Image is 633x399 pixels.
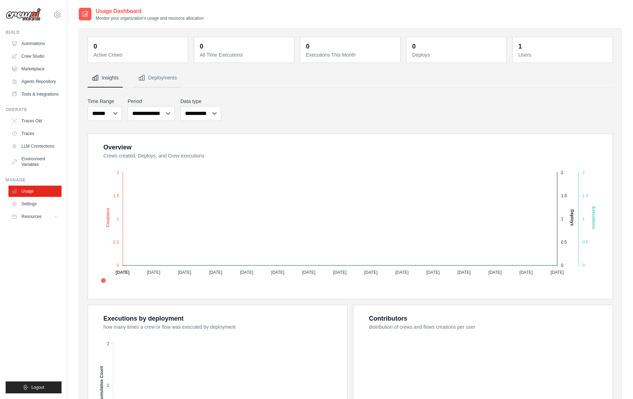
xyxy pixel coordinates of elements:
[550,270,564,275] tspan: [DATE]
[519,270,533,275] tspan: [DATE]
[582,193,588,198] tspan: 1.5
[8,211,62,222] button: Resources
[103,314,184,323] div: Executions by deployment
[6,177,62,183] div: Manage
[302,270,315,275] tspan: [DATE]
[364,270,378,275] tspan: [DATE]
[94,51,184,58] dt: Active Crews
[240,270,254,275] tspan: [DATE]
[412,41,416,51] div: 0
[134,69,181,88] button: Deployments
[8,38,62,49] a: Automations
[561,170,563,175] tspan: 2
[333,270,346,275] tspan: [DATE]
[271,270,284,275] tspan: [DATE]
[117,170,119,175] tspan: 2
[96,7,204,15] h2: Usage Dashboard
[8,115,62,127] a: Traces Old
[113,193,119,198] tspan: 1.5
[591,206,596,229] text: Executions
[518,41,522,51] div: 1
[103,323,339,330] dt: how many times a crew or flow was executed by deployment
[6,30,62,35] div: Build
[8,141,62,152] a: LLM Connections
[115,270,129,275] tspan: [DATE]
[561,263,563,268] tspan: 0
[598,365,633,399] div: 채팅 위젯
[561,240,567,245] tspan: 0.5
[21,214,41,219] span: Resources
[306,51,396,58] dt: Executions This Month
[107,341,109,346] tspan: 2
[8,153,62,170] a: Environment Variables
[128,98,175,105] label: Period
[582,240,588,245] tspan: 0.5
[209,270,222,275] tspan: [DATE]
[570,210,575,226] text: Deploys
[103,152,604,159] dt: Crews created, Deploys, and Crew executions
[395,270,409,275] tspan: [DATE]
[8,128,62,139] a: Traces
[412,51,502,58] dt: Deploys
[180,98,221,105] label: Data type
[8,89,62,100] a: Tools & Integrations
[117,217,119,221] tspan: 1
[561,217,563,221] tspan: 1
[6,107,62,112] div: Operate
[561,193,567,198] tspan: 1.5
[518,51,608,58] dt: Users
[369,323,604,330] dt: distribution of crews and flows creations per user
[8,51,62,62] a: Crew Studio
[582,217,585,221] tspan: 1
[117,263,119,268] tspan: 0
[8,63,62,75] a: Marketplace
[8,198,62,210] a: Settings
[458,270,471,275] tspan: [DATE]
[200,51,290,58] dt: All Time Executions
[147,270,160,275] tspan: [DATE]
[8,186,62,197] a: Usage
[306,41,309,51] div: 0
[6,8,41,21] img: Logo
[582,263,585,268] tspan: 0
[107,383,109,388] tspan: 1
[31,385,44,390] span: Logout
[88,69,613,88] nav: Tabs
[178,270,191,275] tspan: [DATE]
[103,142,132,152] div: Overview
[113,240,119,245] tspan: 0.5
[105,208,110,227] text: Creations
[488,270,502,275] tspan: [DATE]
[88,98,122,105] label: Time Range
[369,314,407,323] div: Contributors
[6,381,62,393] button: Logout
[8,76,62,87] a: Agents Repository
[598,365,633,399] iframe: Chat Widget
[94,41,97,51] div: 0
[96,15,204,21] p: Monitor your organization's usage and resource allocation
[88,69,123,88] button: Insights
[582,170,585,175] tspan: 2
[426,270,440,275] tspan: [DATE]
[200,41,203,51] div: 0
